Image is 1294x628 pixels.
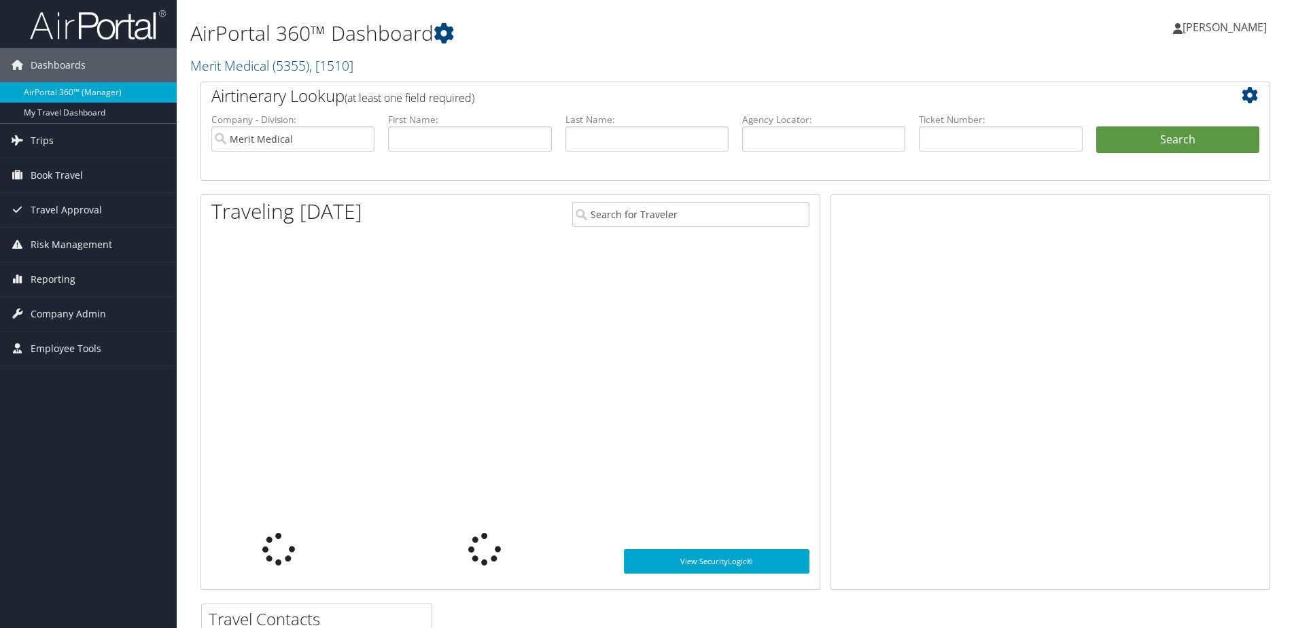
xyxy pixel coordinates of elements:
label: Agency Locator: [742,113,905,126]
span: Trips [31,124,54,158]
label: Last Name: [565,113,729,126]
span: ( 5355 ) [273,56,309,75]
h1: AirPortal 360™ Dashboard [190,19,917,48]
label: Ticket Number: [919,113,1082,126]
span: [PERSON_NAME] [1183,20,1267,35]
a: [PERSON_NAME] [1173,7,1280,48]
label: Company - Division: [211,113,374,126]
button: Search [1096,126,1259,154]
span: Risk Management [31,228,112,262]
a: Merit Medical [190,56,353,75]
span: Travel Approval [31,193,102,227]
span: (at least one field required) [345,90,474,105]
span: Dashboards [31,48,86,82]
span: Employee Tools [31,332,101,366]
span: , [ 1510 ] [309,56,353,75]
span: Reporting [31,262,75,296]
img: airportal-logo.png [30,9,166,41]
label: First Name: [388,113,551,126]
a: View SecurityLogic® [624,549,809,574]
h2: Airtinerary Lookup [211,84,1170,107]
h1: Traveling [DATE] [211,197,362,226]
span: Company Admin [31,297,106,331]
input: Search for Traveler [572,202,809,227]
span: Book Travel [31,158,83,192]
